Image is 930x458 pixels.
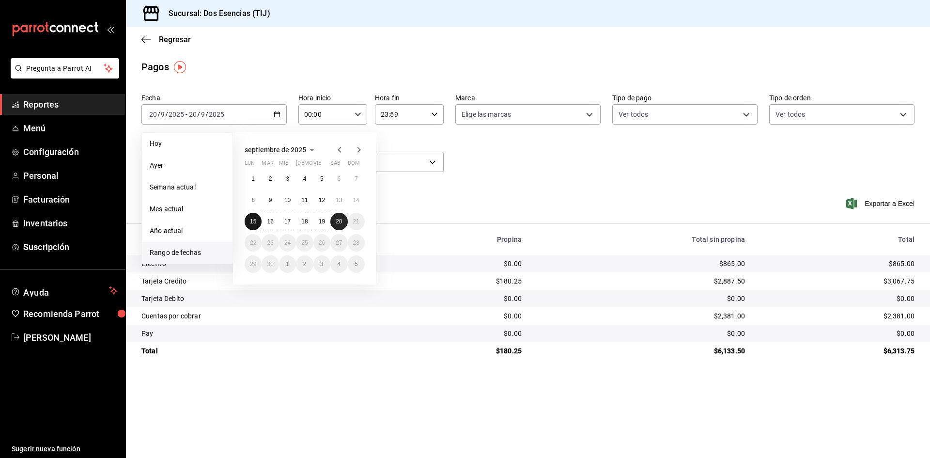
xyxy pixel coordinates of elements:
[355,175,358,182] abbr: 7 de septiembre de 2025
[537,259,745,268] div: $865.00
[23,145,118,158] span: Configuración
[403,276,522,286] div: $180.25
[150,160,225,171] span: Ayer
[23,193,118,206] span: Facturación
[262,234,279,252] button: 23 de septiembre de 2025
[23,307,118,320] span: Recomienda Parrot
[760,259,914,268] div: $865.00
[205,111,208,118] span: /
[348,213,365,230] button: 21 de septiembre de 2025
[11,58,119,79] button: Pregunta a Parrot AI
[284,197,291,204] abbr: 10 de septiembre de 2025
[250,261,256,268] abbr: 29 de septiembre de 2025
[348,160,360,170] abbr: domingo
[337,175,341,182] abbr: 6 de septiembre de 2025
[403,311,522,321] div: $0.00
[296,160,353,170] abbr: jueves
[245,213,262,230] button: 15 de septiembre de 2025
[201,111,205,118] input: --
[141,60,169,74] div: Pagos
[336,218,342,225] abbr: 20 de septiembre de 2025
[262,255,279,273] button: 30 de septiembre de 2025
[760,346,914,356] div: $6,313.75
[284,218,291,225] abbr: 17 de septiembre de 2025
[23,217,118,230] span: Inventarios
[186,111,187,118] span: -
[269,175,272,182] abbr: 2 de septiembre de 2025
[455,95,601,101] label: Marca
[262,170,279,188] button: 2 de septiembre de 2025
[161,8,270,19] h3: Sucursal: Dos Esencias (TIJ)
[262,160,273,170] abbr: martes
[141,276,387,286] div: Tarjeta Credito
[612,95,758,101] label: Tipo de pago
[197,111,200,118] span: /
[279,255,296,273] button: 1 de octubre de 2025
[303,261,307,268] abbr: 2 de octubre de 2025
[403,329,522,338] div: $0.00
[348,170,365,188] button: 7 de septiembre de 2025
[23,122,118,135] span: Menú
[355,261,358,268] abbr: 5 de octubre de 2025
[165,111,168,118] span: /
[245,191,262,209] button: 8 de septiembre de 2025
[769,95,914,101] label: Tipo de orden
[141,35,191,44] button: Regresar
[245,170,262,188] button: 1 de septiembre de 2025
[296,255,313,273] button: 2 de octubre de 2025
[23,98,118,111] span: Reportes
[537,236,745,243] div: Total sin propina
[107,25,114,33] button: open_drawer_menu
[150,248,225,258] span: Rango de fechas
[23,285,105,297] span: Ayuda
[330,160,341,170] abbr: sábado
[245,255,262,273] button: 29 de septiembre de 2025
[141,311,387,321] div: Cuentas por cobrar
[537,329,745,338] div: $0.00
[141,329,387,338] div: Pay
[336,197,342,204] abbr: 13 de septiembre de 2025
[267,239,273,246] abbr: 23 de septiembre de 2025
[141,294,387,303] div: Tarjeta Debito
[12,444,118,454] span: Sugerir nueva función
[251,197,255,204] abbr: 8 de septiembre de 2025
[375,95,444,101] label: Hora fin
[174,61,186,73] img: Tooltip marker
[23,169,118,182] span: Personal
[296,213,313,230] button: 18 de septiembre de 2025
[150,204,225,214] span: Mes actual
[760,311,914,321] div: $2,381.00
[250,239,256,246] abbr: 22 de septiembre de 2025
[353,218,359,225] abbr: 21 de septiembre de 2025
[267,218,273,225] abbr: 16 de septiembre de 2025
[279,191,296,209] button: 10 de septiembre de 2025
[286,175,289,182] abbr: 3 de septiembre de 2025
[245,146,306,154] span: septiembre de 2025
[168,111,185,118] input: ----
[301,239,308,246] abbr: 25 de septiembre de 2025
[403,236,522,243] div: Propina
[296,170,313,188] button: 4 de septiembre de 2025
[403,294,522,303] div: $0.00
[245,234,262,252] button: 22 de septiembre de 2025
[353,239,359,246] abbr: 28 de septiembre de 2025
[537,276,745,286] div: $2,887.50
[537,294,745,303] div: $0.00
[188,111,197,118] input: --
[303,175,307,182] abbr: 4 de septiembre de 2025
[296,234,313,252] button: 25 de septiembre de 2025
[313,234,330,252] button: 26 de septiembre de 2025
[250,218,256,225] abbr: 15 de septiembre de 2025
[330,255,347,273] button: 4 de octubre de 2025
[760,294,914,303] div: $0.00
[775,110,805,119] span: Ver todos
[23,240,118,253] span: Suscripción
[313,170,330,188] button: 5 de septiembre de 2025
[160,111,165,118] input: --
[150,139,225,149] span: Hoy
[301,218,308,225] abbr: 18 de septiembre de 2025
[330,213,347,230] button: 20 de septiembre de 2025
[157,111,160,118] span: /
[26,63,104,74] span: Pregunta a Parrot AI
